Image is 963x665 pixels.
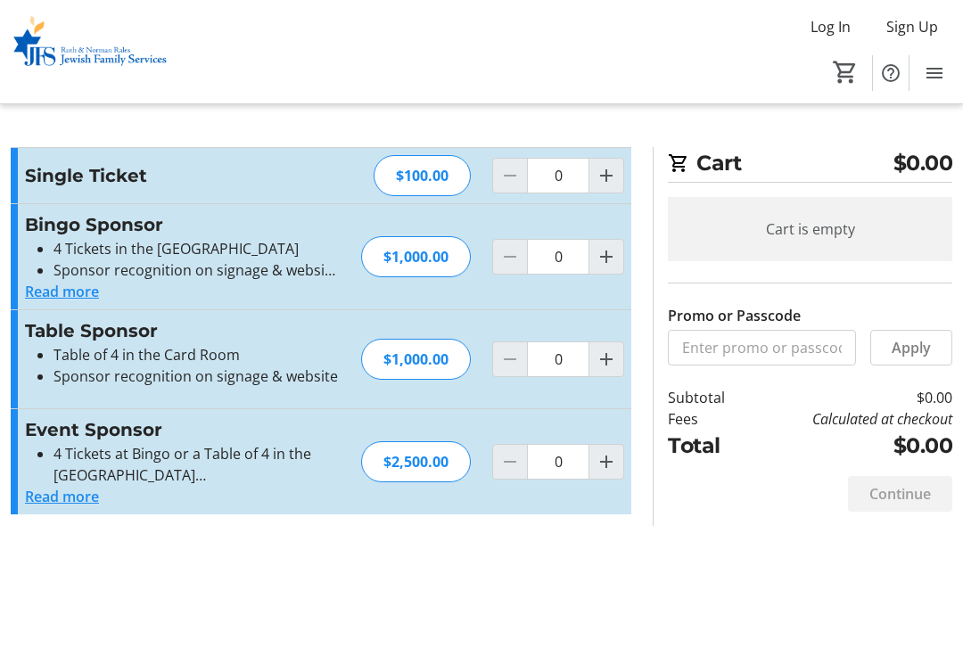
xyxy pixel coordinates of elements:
td: $0.00 [750,430,952,461]
button: Increment by one [589,342,623,376]
div: $1,000.00 [361,339,471,380]
label: Promo or Passcode [668,305,801,326]
span: $0.00 [893,147,953,178]
td: Total [668,430,750,461]
span: Sign Up [886,16,938,37]
li: Table of 4 in the Card Room [53,344,340,365]
td: Fees [668,408,750,430]
button: Increment by one [589,159,623,193]
input: Enter promo or passcode [668,330,856,365]
h3: Single Ticket [25,162,352,189]
div: $1,000.00 [361,236,471,277]
button: Cart [829,56,861,88]
button: Help [873,55,909,91]
td: Subtotal [668,387,750,408]
li: 4 Tickets at Bingo or a Table of 4 in the [GEOGRAPHIC_DATA] [53,443,340,486]
input: Table Sponsor Quantity [527,341,589,377]
li: 4 Tickets in the [GEOGRAPHIC_DATA] [53,238,340,259]
li: Sponsor recognition on signage & website [53,365,340,387]
h2: Cart [668,147,952,183]
img: Ruth & Norman Rales Jewish Family Services's Logo [11,7,169,96]
span: Log In [811,16,851,37]
button: Read more [25,486,99,507]
button: Sign Up [872,12,952,41]
td: Calculated at checkout [750,408,952,430]
h3: Bingo Sponsor [25,211,340,238]
input: Single Ticket Quantity [527,158,589,193]
button: Read more [25,281,99,302]
div: Cart is empty [668,197,952,261]
h3: Event Sponsor [25,416,340,443]
button: Increment by one [589,240,623,274]
h3: Table Sponsor [25,317,340,344]
li: Sponsor recognition on signage & website [53,259,340,281]
input: Event Sponsor Quantity [527,444,589,480]
input: Bingo Sponsor Quantity [527,239,589,275]
div: $2,500.00 [361,441,471,482]
td: $0.00 [750,387,952,408]
button: Apply [870,330,952,365]
button: Menu [917,55,952,91]
div: $100.00 [374,155,471,196]
button: Log In [796,12,865,41]
span: Apply [892,337,931,358]
button: Increment by one [589,445,623,479]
